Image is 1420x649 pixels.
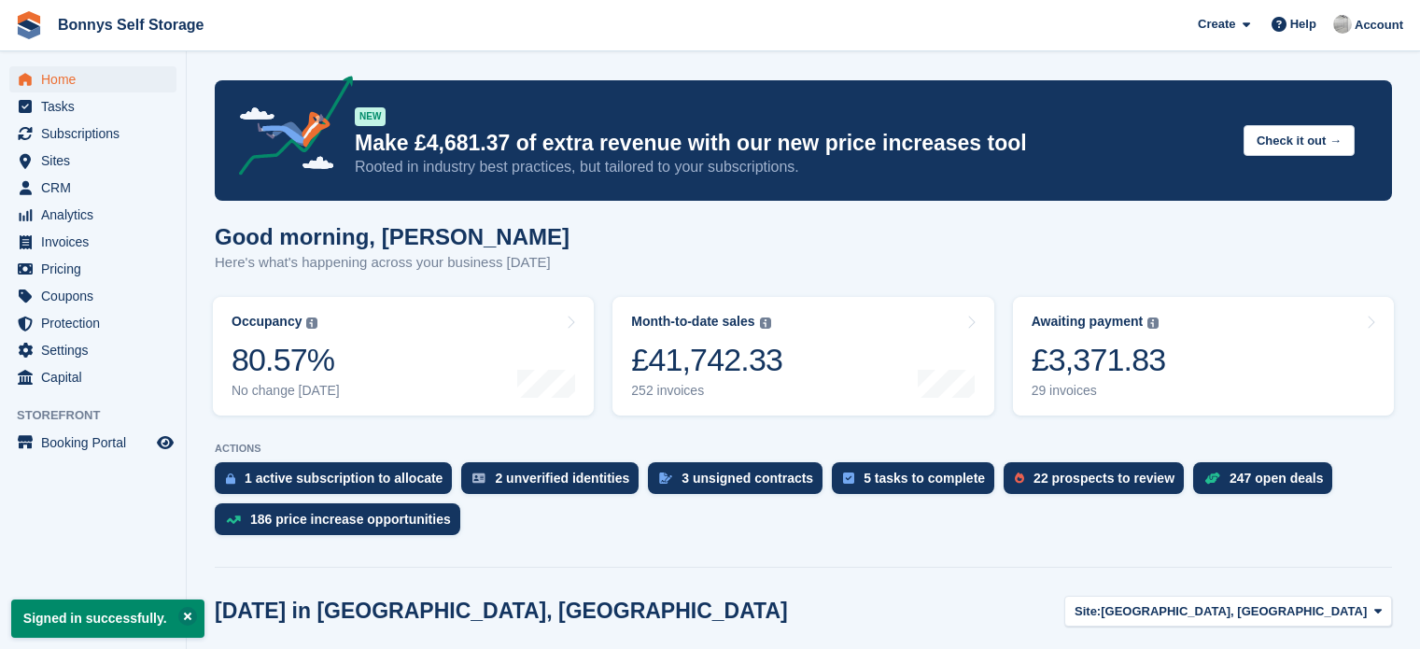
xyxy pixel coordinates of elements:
span: Account [1355,16,1403,35]
a: menu [9,310,176,336]
a: menu [9,337,176,363]
span: Coupons [41,283,153,309]
a: 22 prospects to review [1004,462,1193,503]
div: 22 prospects to review [1033,471,1174,486]
div: 5 tasks to complete [864,471,985,486]
div: £3,371.83 [1032,341,1166,379]
img: icon-info-grey-7440780725fd019a000dd9b08b2336e03edf1995a4989e88bcd33f0948082b44.svg [306,317,317,329]
button: Site: [GEOGRAPHIC_DATA], [GEOGRAPHIC_DATA] [1064,596,1392,627]
div: 247 open deals [1230,471,1323,486]
span: Create [1198,15,1235,34]
a: 1 active subscription to allocate [215,462,461,503]
span: Capital [41,364,153,390]
a: menu [9,430,176,456]
a: menu [9,175,176,201]
div: Occupancy [232,314,302,330]
img: contract_signature_icon-13c848040528278c33f63329250d36e43548de30e8caae1d1a13099fd9432cc5.svg [659,473,672,484]
div: 252 invoices [631,383,782,399]
p: Signed in successfully. [11,600,204,638]
div: Month-to-date sales [631,314,754,330]
span: Settings [41,337,153,363]
span: Tasks [41,93,153,120]
img: active_subscription_to_allocate_icon-d502201f5373d7db506a760aba3b589e785aa758c864c3986d89f69b8ff3... [226,473,235,485]
a: menu [9,148,176,174]
span: Site: [1075,602,1101,621]
a: menu [9,364,176,390]
img: price-adjustments-announcement-icon-8257ccfd72463d97f412b2fc003d46551f7dbcb40ab6d574587a9cd5c0d94... [223,76,354,182]
img: James Bonny [1333,15,1352,34]
span: Invoices [41,229,153,255]
img: price_increase_opportunities-93ffe204e8149a01c8c9dc8f82e8f89637d9d84a8eef4429ea346261dce0b2c0.svg [226,515,241,524]
a: 5 tasks to complete [832,462,1004,503]
span: Pricing [41,256,153,282]
h2: [DATE] in [GEOGRAPHIC_DATA], [GEOGRAPHIC_DATA] [215,599,788,624]
a: Preview store [154,431,176,454]
a: menu [9,93,176,120]
a: menu [9,256,176,282]
a: menu [9,66,176,92]
a: 186 price increase opportunities [215,503,470,544]
a: Month-to-date sales £41,742.33 252 invoices [612,297,993,416]
a: menu [9,283,176,309]
div: 29 invoices [1032,383,1166,399]
span: Analytics [41,202,153,228]
img: task-75834270c22a3079a89374b754ae025e5fb1db73e45f91037f5363f120a921f8.svg [843,473,854,484]
a: Awaiting payment £3,371.83 29 invoices [1013,297,1394,416]
button: Check it out → [1244,125,1355,156]
div: NEW [355,107,386,126]
div: 1 active subscription to allocate [245,471,443,486]
img: deal-1b604bf984904fb50ccaf53a9ad4b4a5d6e5aea283cecdc64d6e3604feb123c2.svg [1204,472,1220,485]
span: Booking Portal [41,430,153,456]
div: No change [DATE] [232,383,340,399]
img: icon-info-grey-7440780725fd019a000dd9b08b2336e03edf1995a4989e88bcd33f0948082b44.svg [760,317,771,329]
span: CRM [41,175,153,201]
span: Subscriptions [41,120,153,147]
span: Help [1290,15,1316,34]
div: 3 unsigned contracts [682,471,813,486]
p: Rooted in industry best practices, but tailored to your subscriptions. [355,157,1229,177]
a: 3 unsigned contracts [648,462,832,503]
a: 2 unverified identities [461,462,648,503]
img: verify_identity-adf6edd0f0f0b5bbfe63781bf79b02c33cf7c696d77639b501bdc392416b5a36.svg [472,473,485,484]
p: Here's what's happening across your business [DATE] [215,252,569,274]
div: 2 unverified identities [495,471,629,486]
img: prospect-51fa495bee0391a8d652442698ab0144808aea92771e9ea1ae160a38d050c398.svg [1015,473,1024,484]
span: Storefront [17,406,186,425]
span: Sites [41,148,153,174]
span: Protection [41,310,153,336]
a: Occupancy 80.57% No change [DATE] [213,297,594,416]
img: stora-icon-8386f47178a22dfd0bd8f6a31ec36ba5ce8667c1dd55bd0f319d3a0aa187defe.svg [15,11,43,39]
img: icon-info-grey-7440780725fd019a000dd9b08b2336e03edf1995a4989e88bcd33f0948082b44.svg [1147,317,1159,329]
p: Make £4,681.37 of extra revenue with our new price increases tool [355,130,1229,157]
span: [GEOGRAPHIC_DATA], [GEOGRAPHIC_DATA] [1101,602,1367,621]
a: menu [9,202,176,228]
div: £41,742.33 [631,341,782,379]
p: ACTIONS [215,443,1392,455]
div: 186 price increase opportunities [250,512,451,527]
a: menu [9,229,176,255]
a: 247 open deals [1193,462,1342,503]
span: Home [41,66,153,92]
div: 80.57% [232,341,340,379]
a: menu [9,120,176,147]
h1: Good morning, [PERSON_NAME] [215,224,569,249]
a: Bonnys Self Storage [50,9,211,40]
div: Awaiting payment [1032,314,1144,330]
